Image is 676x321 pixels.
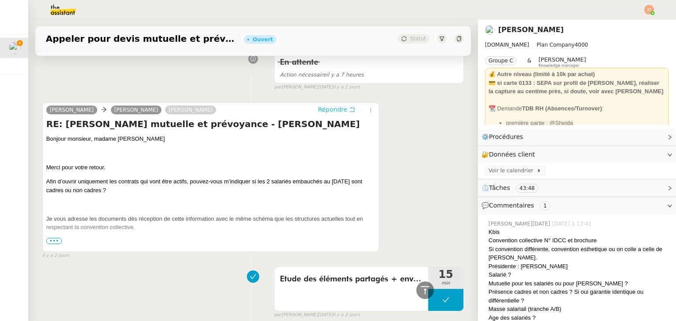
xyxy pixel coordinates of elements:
[253,37,273,42] div: Ouvert
[274,84,360,91] small: [PERSON_NAME][DATE]
[489,220,552,228] span: [PERSON_NAME][DATE]
[280,273,423,286] span: Etude des éléments partagés + envoi vers Mme Pellereau
[280,72,327,78] span: Action nécessaire
[318,105,347,114] span: Répondre
[538,56,586,63] span: [PERSON_NAME]
[489,202,534,209] span: Commentaires
[485,42,529,48] span: [DOMAIN_NAME]
[481,184,546,191] span: ⏲️
[489,166,536,175] span: Voir le calendrier
[552,220,593,228] span: [DATE] à 17:41
[489,228,669,237] div: Kbis
[333,311,360,319] span: il y a 2 jours
[46,178,362,193] span: Afin d’ouvrir uniquement les contrats qui vont être actifs, pouvez-vous m’indiquer si les 2 salar...
[333,84,360,91] span: il y a 2 jours
[46,135,165,142] span: Bonjour monsieur, madame [PERSON_NAME]
[478,128,676,146] div: ⚙️Procédures
[485,25,495,35] img: users%2FdHO1iM5N2ObAeWsI96eSgBoqS9g1%2Favatar%2Fdownload.png
[489,236,669,245] div: Convention collective N° IDCC et brochure
[489,305,669,314] div: Masse salariail (tranche A/B)
[46,118,375,130] h4: RE: [PERSON_NAME] mutuelle et prévoyance - [PERSON_NAME]
[538,56,586,68] app-user-label: Knowledge manager
[280,72,364,78] span: il y a 7 heures
[274,311,282,319] span: par
[315,105,358,114] button: Répondre
[428,269,463,280] span: 15
[489,245,669,262] div: Si convention différente, convention esthetique ou on colle a celle de [PERSON_NAME].
[489,184,510,191] span: Tâches
[46,34,237,43] span: Appeler pour devis mutuelle et prévoyance
[485,56,517,65] nz-tag: Groupe C
[575,42,588,48] span: 4000
[489,151,535,158] span: Données client
[527,56,531,68] span: &
[410,36,426,42] span: Statut
[489,71,595,77] strong: 💰 Autre niveau (limité à 10k par achat)
[46,215,363,231] span: Je vous adresse les documents dès réception de cette information avec le même schéma que les stru...
[481,132,527,142] span: ⚙️
[42,252,69,259] span: il y a 2 jours
[489,104,665,113] div: 📆 Demande :
[46,164,105,171] span: Merci pour votre retour.
[489,262,669,271] div: Présidente : [PERSON_NAME]
[274,311,360,319] small: [PERSON_NAME][DATE]
[489,133,523,140] span: Procédures
[489,270,669,279] div: Salarié ?
[280,58,318,66] span: En attente
[111,106,162,114] a: [PERSON_NAME]
[489,288,669,305] div: Présence cadres et non cadres ? Si oui garantie identique ou différentielle ?
[478,179,676,197] div: ⏲️Tâches 43:48
[274,84,282,91] span: par
[46,238,62,244] span: •••
[481,150,539,160] span: 🔐
[536,42,574,48] span: Plan Company
[428,280,463,287] span: min
[165,106,216,114] a: [PERSON_NAME]
[478,197,676,214] div: 💬Commentaires 1
[46,106,97,114] a: [PERSON_NAME]
[522,105,602,112] strong: TDB RH (Absences/Turnover)
[481,202,554,209] span: 💬
[506,119,665,128] li: première partie : @Sheida
[478,146,676,163] div: 🔐Données client
[538,63,579,68] span: Knowledge manager
[498,26,564,34] a: [PERSON_NAME]
[644,5,654,15] img: svg
[516,184,538,193] nz-tag: 43:48
[9,42,21,54] img: users%2FdHO1iM5N2ObAeWsI96eSgBoqS9g1%2Favatar%2Fdownload.png
[540,201,551,210] nz-tag: 1
[489,279,669,288] div: Mutuelle pour les salariés ou pour [PERSON_NAME] ?
[489,80,663,95] strong: 💳 si carte 0133 : SEPA sur profil de [PERSON_NAME], réaliser la capture au centime près, si doute...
